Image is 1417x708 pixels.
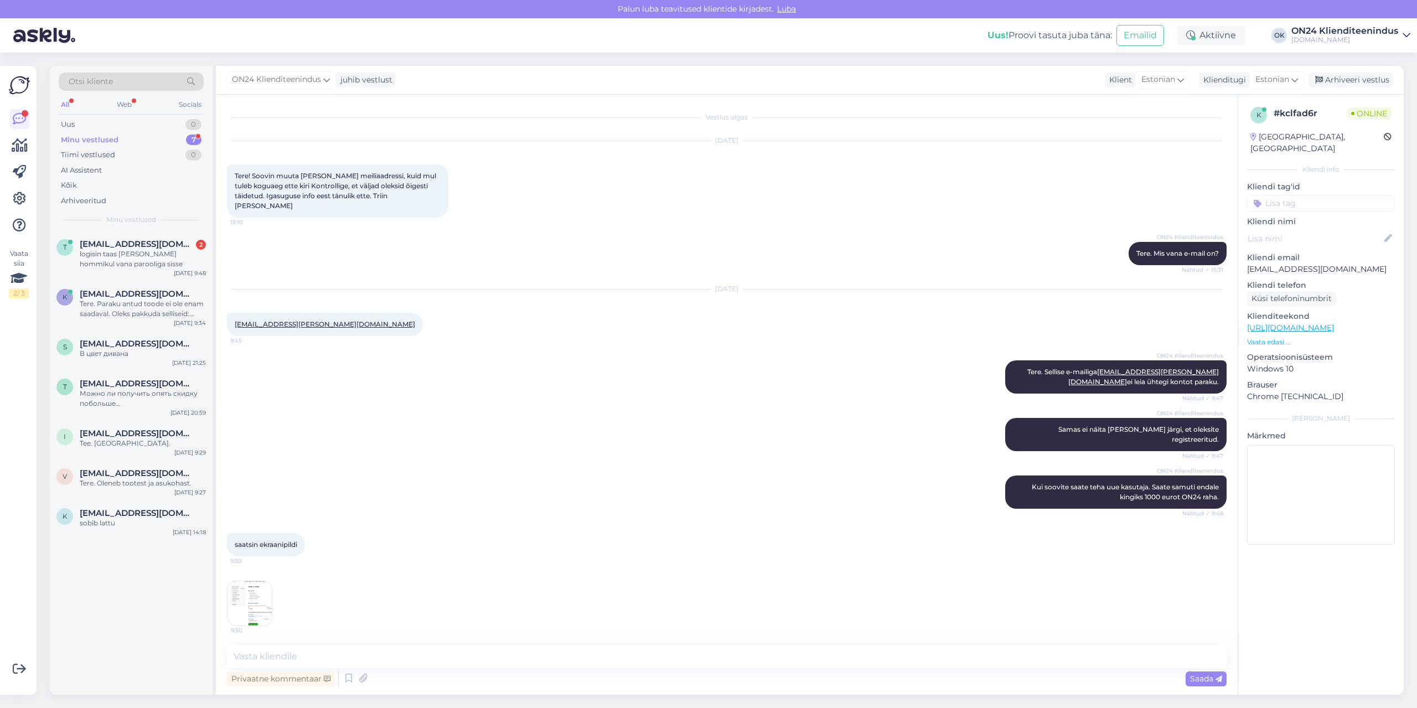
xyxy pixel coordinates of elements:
[1247,363,1395,375] p: Windows 10
[80,428,195,438] span: info@pallantisgrupp.ee
[1271,28,1287,43] div: OK
[80,478,206,488] div: Tere. Oleneb tootest ja asukohast.
[115,97,134,112] div: Web
[774,4,799,14] span: Luba
[174,319,206,327] div: [DATE] 9:34
[9,75,30,96] img: Askly Logo
[173,528,206,536] div: [DATE] 14:18
[235,540,297,549] span: saatsin ekraanipildi
[1136,249,1219,257] span: Tere. Mis vana e-mail on?
[1247,252,1395,263] p: Kliendi email
[80,339,195,349] span: stryelkova.anka98@gmail.com
[227,671,335,686] div: Privaatne kommentaar
[174,269,206,277] div: [DATE] 9:48
[174,488,206,497] div: [DATE] 9:27
[1247,323,1334,333] a: [URL][DOMAIN_NAME]
[186,135,201,146] div: 7
[227,284,1227,294] div: [DATE]
[230,557,272,565] span: 9:50
[69,76,113,87] span: Otsi kliente
[80,249,206,269] div: logisin taas [PERSON_NAME] hommikul vana parooliga sisse
[80,508,195,518] span: kiffu65@gmail.com
[61,195,106,206] div: Arhiveeritud
[232,74,321,86] span: ON24 Klienditeenindus
[1068,368,1219,386] a: [EMAIL_ADDRESS][PERSON_NAME][DOMAIN_NAME]
[1157,233,1223,241] span: ON24 Klienditeenindus
[1190,674,1222,684] span: Saada
[1177,25,1245,45] div: Aktiivne
[1291,27,1410,44] a: ON24 Klienditeenindus[DOMAIN_NAME]
[1250,131,1384,154] div: [GEOGRAPHIC_DATA], [GEOGRAPHIC_DATA]
[61,165,102,176] div: AI Assistent
[63,293,68,301] span: k
[1247,164,1395,174] div: Kliendi info
[1199,74,1246,86] div: Klienditugi
[185,119,201,130] div: 0
[185,149,201,161] div: 0
[61,180,77,191] div: Kõik
[63,512,68,520] span: k
[230,337,272,345] span: 9:45
[174,448,206,457] div: [DATE] 9:29
[9,249,29,298] div: Vaata siia
[63,472,67,480] span: v
[1182,394,1223,402] span: Nähtud ✓ 9:47
[59,97,71,112] div: All
[80,289,195,299] span: kauriurki@gmail.com
[235,172,438,210] span: Tere! Soovin muuta [PERSON_NAME] meiliaadressi, kuid mul tuleb koguaeg ette kiri Kontrollige, et ...
[1248,232,1382,245] input: Lisa nimi
[80,379,195,389] span: trulling@mail.ru
[80,468,195,478] span: vitautasuzgrindis@hotmail.com
[177,97,204,112] div: Socials
[227,136,1227,146] div: [DATE]
[1247,181,1395,193] p: Kliendi tag'id
[987,30,1009,40] b: Uus!
[1157,467,1223,475] span: ON24 Klienditeenindus
[80,239,195,249] span: triinabel@hotmail.com
[63,383,67,391] span: t
[231,626,272,634] span: 9:50
[64,432,66,441] span: i
[80,299,206,319] div: Tere. Paraku antud toode ei ole enam saadaval. Oleks pakkuda selliseid: [URL][DOMAIN_NAME][PERSON...
[1291,35,1398,44] div: [DOMAIN_NAME]
[172,359,206,367] div: [DATE] 21:25
[63,343,67,351] span: s
[63,243,67,251] span: t
[1182,509,1223,518] span: Nähtud ✓ 9:48
[1027,368,1219,386] span: Tere. Sellise e-mailiga ei leia ühtegi kontot paraku.
[80,438,206,448] div: Tee. [GEOGRAPHIC_DATA].
[1247,311,1395,322] p: Klienditeekond
[1247,391,1395,402] p: Chrome [TECHNICAL_ID]
[1291,27,1398,35] div: ON24 Klienditeenindus
[1247,352,1395,363] p: Operatsioonisüsteem
[106,215,156,225] span: Minu vestlused
[1116,25,1164,46] button: Emailid
[170,409,206,417] div: [DATE] 20:59
[230,218,272,226] span: 15:10
[196,240,206,250] div: 2
[1105,74,1132,86] div: Klient
[1157,352,1223,360] span: ON24 Klienditeenindus
[1309,73,1394,87] div: Arhiveeri vestlus
[1347,107,1392,120] span: Online
[9,288,29,298] div: 2 / 3
[61,135,118,146] div: Minu vestlused
[227,581,272,626] img: Attachment
[1182,266,1223,274] span: Nähtud ✓ 15:31
[336,74,392,86] div: juhib vestlust
[1274,107,1347,120] div: # kclfad6r
[1256,111,1261,119] span: k
[1247,337,1395,347] p: Vaata edasi ...
[1157,409,1223,417] span: ON24 Klienditeenindus
[987,29,1112,42] div: Proovi tasuta juba täna:
[80,349,206,359] div: В цвет дивана
[1255,74,1289,86] span: Estonian
[1141,74,1175,86] span: Estonian
[61,149,115,161] div: Tiimi vestlused
[1247,195,1395,211] input: Lisa tag
[1247,216,1395,228] p: Kliendi nimi
[1247,414,1395,423] div: [PERSON_NAME]
[1247,263,1395,275] p: [EMAIL_ADDRESS][DOMAIN_NAME]
[80,389,206,409] div: Можно ли получить опять скидку побольше...
[1032,483,1221,501] span: Kui soovite saate teha uue kasutaja. Saate samuti endale kingiks 1000 eurot ON24 raha.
